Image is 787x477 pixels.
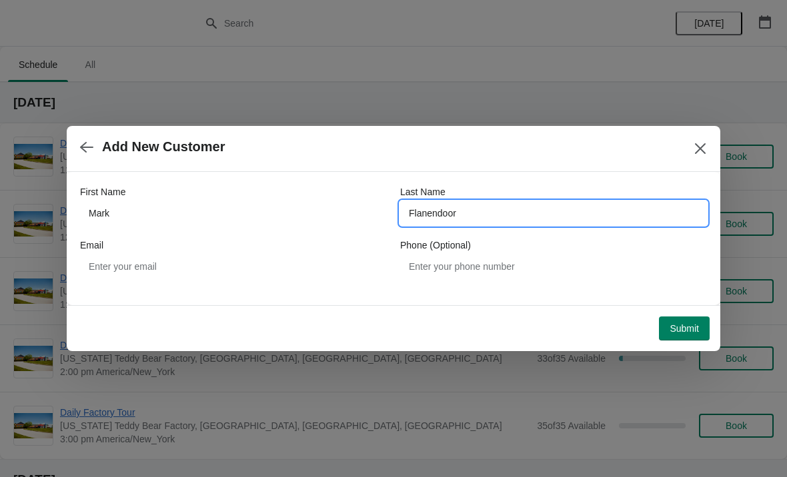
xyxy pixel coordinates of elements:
input: Smith [400,201,707,225]
label: First Name [80,185,125,199]
button: Submit [659,316,710,340]
label: Phone (Optional) [400,238,471,252]
h2: Add New Customer [102,139,225,155]
input: Enter your phone number [400,254,707,278]
label: Last Name [400,185,446,199]
label: Email [80,238,103,252]
input: John [80,201,387,225]
input: Enter your email [80,254,387,278]
span: Submit [670,323,699,334]
button: Close [688,137,712,161]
